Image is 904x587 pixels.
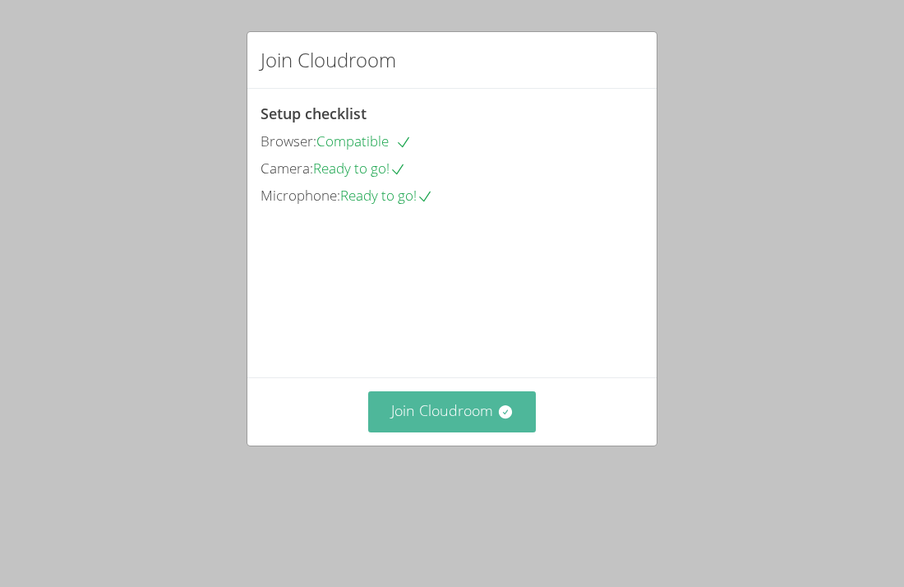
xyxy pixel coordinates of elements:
[313,159,406,178] span: Ready to go!
[316,132,412,150] span: Compatible
[261,132,316,150] span: Browser:
[261,104,367,123] span: Setup checklist
[340,186,433,205] span: Ready to go!
[368,391,537,432] button: Join Cloudroom
[261,186,340,205] span: Microphone:
[261,45,396,75] h2: Join Cloudroom
[261,159,313,178] span: Camera:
